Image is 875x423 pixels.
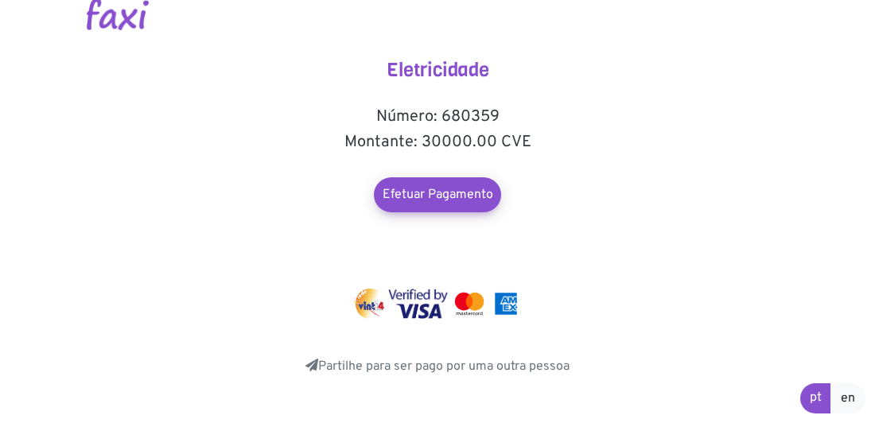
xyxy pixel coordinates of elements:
img: vinti4 [354,289,386,319]
a: Efetuar Pagamento [374,177,501,212]
a: pt [800,383,831,413]
img: visa [388,289,448,319]
h5: Montante: 30000.00 CVE [278,133,597,152]
h5: Número: 680359 [278,107,597,126]
a: Partilhe para ser pago por uma outra pessoa [305,359,570,374]
img: mastercard [451,289,488,319]
img: mastercard [491,289,521,319]
a: en [830,383,865,413]
h4: Eletricidade [278,59,597,82]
